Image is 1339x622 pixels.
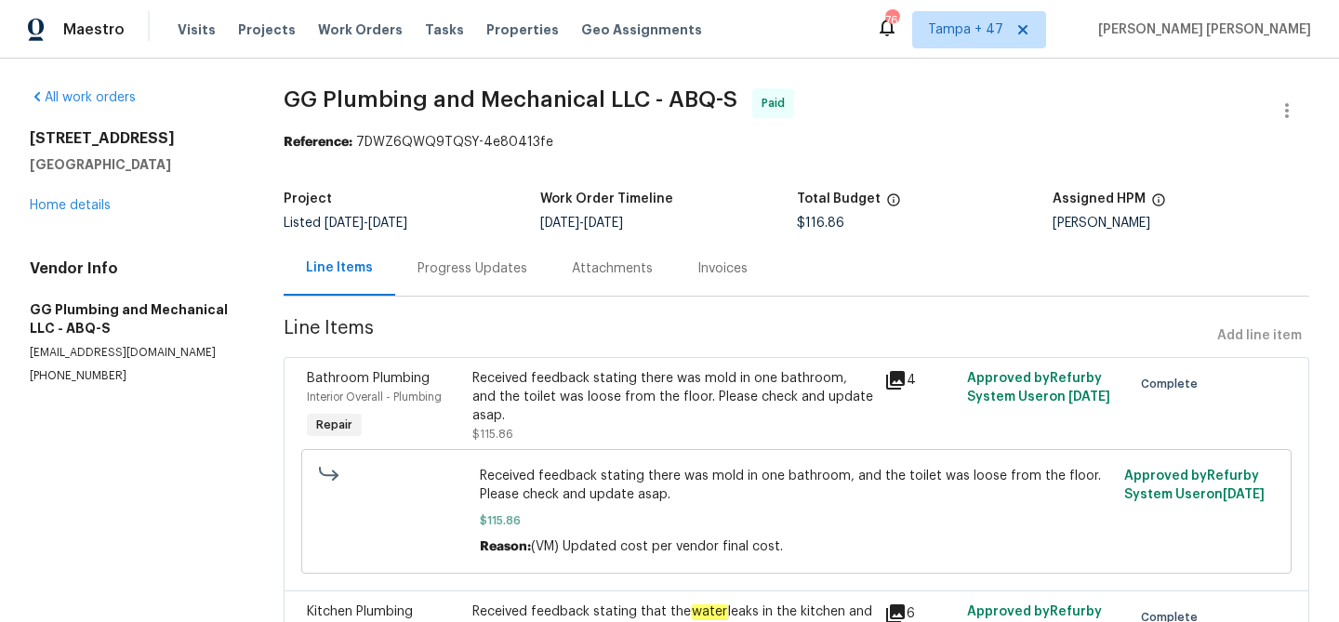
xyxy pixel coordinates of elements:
[307,391,442,403] span: Interior Overall - Plumbing
[307,372,430,385] span: Bathroom Plumbing
[368,217,407,230] span: [DATE]
[178,20,216,39] span: Visits
[30,199,111,212] a: Home details
[480,511,1113,530] span: $115.86
[425,23,464,36] span: Tasks
[284,133,1309,152] div: 7DWZ6QWQ9TQSY-4e80413fe
[472,429,513,440] span: $115.86
[967,372,1110,404] span: Approved by Refurby System User on
[1053,217,1309,230] div: [PERSON_NAME]
[697,259,748,278] div: Invoices
[540,217,623,230] span: -
[572,259,653,278] div: Attachments
[1068,390,1110,404] span: [DATE]
[325,217,364,230] span: [DATE]
[797,192,881,205] h5: Total Budget
[30,129,239,148] h2: [STREET_ADDRESS]
[540,192,673,205] h5: Work Order Timeline
[1141,375,1205,393] span: Complete
[584,217,623,230] span: [DATE]
[30,259,239,278] h4: Vendor Info
[325,217,407,230] span: -
[63,20,125,39] span: Maestro
[886,192,901,217] span: The total cost of line items that have been proposed by Opendoor. This sum includes line items th...
[884,369,956,391] div: 4
[1223,488,1265,501] span: [DATE]
[418,259,527,278] div: Progress Updates
[238,20,296,39] span: Projects
[309,416,360,434] span: Repair
[30,368,239,384] p: [PHONE_NUMBER]
[284,136,352,149] b: Reference:
[1053,192,1146,205] h5: Assigned HPM
[307,605,413,618] span: Kitchen Plumbing
[762,94,792,112] span: Paid
[284,217,407,230] span: Listed
[1151,192,1166,217] span: The hpm assigned to this work order.
[284,88,737,111] span: GG Plumbing and Mechanical LLC - ABQ-S
[540,217,579,230] span: [DATE]
[30,155,239,174] h5: [GEOGRAPHIC_DATA]
[531,540,783,553] span: (VM) Updated cost per vendor final cost.
[1091,20,1311,39] span: [PERSON_NAME] [PERSON_NAME]
[581,20,702,39] span: Geo Assignments
[284,192,332,205] h5: Project
[1124,470,1265,501] span: Approved by Refurby System User on
[284,319,1210,353] span: Line Items
[30,91,136,104] a: All work orders
[480,467,1113,504] span: Received feedback stating there was mold in one bathroom, and the toilet was loose from the floor...
[472,369,874,425] div: Received feedback stating there was mold in one bathroom, and the toilet was loose from the floor...
[928,20,1003,39] span: Tampa + 47
[30,300,239,337] h5: GG Plumbing and Mechanical LLC - ABQ-S
[306,258,373,277] div: Line Items
[318,20,403,39] span: Work Orders
[885,11,898,30] div: 760
[480,540,531,553] span: Reason:
[486,20,559,39] span: Properties
[797,217,844,230] span: $116.86
[691,604,728,619] em: water
[30,345,239,361] p: [EMAIL_ADDRESS][DOMAIN_NAME]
